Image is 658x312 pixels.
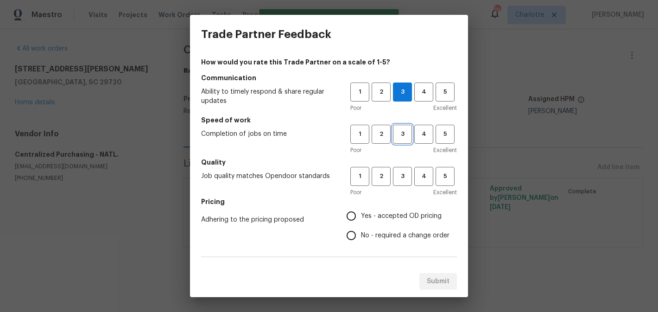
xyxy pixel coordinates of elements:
button: 3 [393,83,412,102]
button: 3 [393,125,412,144]
h3: Trade Partner Feedback [201,28,331,41]
button: 5 [436,83,455,102]
span: 3 [393,87,411,97]
span: 2 [373,129,390,140]
span: 4 [415,87,432,97]
span: 5 [437,129,454,140]
span: 3 [394,129,411,140]
span: Job quality matches Opendoor standards [201,172,335,181]
span: 4 [415,171,432,182]
span: Poor [350,188,361,197]
h4: How would you rate this Trade Partner on a scale of 1-5? [201,57,457,67]
h5: Communication [201,73,457,83]
span: Excellent [433,188,457,197]
button: 3 [393,167,412,186]
span: Excellent [433,103,457,113]
button: 1 [350,167,369,186]
span: 5 [437,171,454,182]
span: Ability to timely respond & share regular updates [201,87,335,106]
h5: Quality [201,158,457,167]
span: Poor [350,146,361,155]
span: Completion of jobs on time [201,129,335,139]
span: 1 [351,129,368,140]
span: 1 [351,87,368,97]
button: 2 [372,83,391,102]
h5: Pricing [201,197,457,206]
button: 5 [436,167,455,186]
span: Adhering to the pricing proposed [201,215,332,224]
button: 1 [350,83,369,102]
button: 4 [414,83,433,102]
span: 1 [351,171,368,182]
span: Excellent [433,146,457,155]
button: 4 [414,125,433,144]
span: 2 [373,87,390,97]
span: 2 [373,171,390,182]
h5: Speed of work [201,115,457,125]
span: 4 [415,129,432,140]
div: Pricing [347,206,457,245]
button: 5 [436,125,455,144]
span: No - required a change order [361,231,449,241]
span: 3 [394,171,411,182]
span: 5 [437,87,454,97]
button: 2 [372,167,391,186]
button: 1 [350,125,369,144]
button: 2 [372,125,391,144]
span: Yes - accepted OD pricing [361,211,442,221]
button: 4 [414,167,433,186]
span: Poor [350,103,361,113]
